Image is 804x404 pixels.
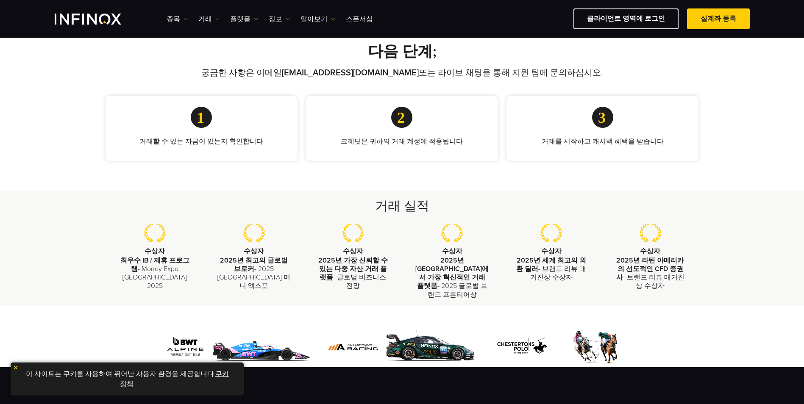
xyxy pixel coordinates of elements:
[106,42,699,61] h2: 다음 단계;
[269,14,290,24] a: 정보
[520,136,685,147] p: 거래를 시작하고 캐시백 혜택을 받습니다
[282,68,419,78] a: [EMAIL_ADDRESS][DOMAIN_NAME]
[244,247,264,255] strong: 수상자
[316,256,390,291] p: - 글로벌 비즈니스 전망
[573,8,679,29] a: 클라이언트 영역에 로그인
[640,247,660,255] strong: 수상자
[15,367,239,391] p: 이 사이트는 쿠키를 사용하여 뛰어난 사용자 환경을 제공합니다. .
[230,14,258,24] a: 플랫폼
[119,136,284,147] p: 거래할 수 있는 자금이 있는지 확인합니다
[167,14,188,24] a: 종목
[616,256,684,282] strong: 2025년 라틴 아메리카의 선도적인 CFD 증권사
[217,256,291,291] p: - 2025 [GEOGRAPHIC_DATA] 머니 엑스포
[198,14,220,24] a: 거래
[220,256,288,273] strong: 2025년 최고의 글로벌 브로커
[515,256,588,282] p: - 브랜드 리뷰 매거진상 수상자
[343,247,363,255] strong: 수상자
[118,256,192,291] p: - Money Expo [GEOGRAPHIC_DATA] 2025
[415,256,489,291] strong: 2025년 [GEOGRAPHIC_DATA]에서 가장 혁신적인 거래 플랫폼
[13,365,19,371] img: yellow close icon
[318,256,388,282] strong: 2025년 가장 신뢰할 수 있는 다중 자산 거래 플랫폼
[120,256,189,273] strong: 최우수 IB / 제휴 프로그램
[541,247,562,255] strong: 수상자
[137,197,667,215] h2: 거래 실적
[516,256,586,273] strong: 2025년 세계 최고의 외환 딜러
[687,8,750,29] a: 실계좌 등록
[137,67,667,79] p: 궁금한 사항은 이메일 또는 라이브 채팅을 통해 지원 팀에 문의하십시오.
[613,256,687,291] p: - 브랜드 리뷰 매거진상 수상자
[346,14,373,24] a: 스폰서십
[415,256,489,299] p: - 2025 글로벌 브랜드 프론티어상
[442,247,462,255] strong: 수상자
[300,14,335,24] a: 알아보기
[320,136,484,147] p: 크레딧은 귀하의 거래 계정에 적용됩니다
[55,14,141,25] a: INFINOX Logo
[145,247,165,255] strong: 수상자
